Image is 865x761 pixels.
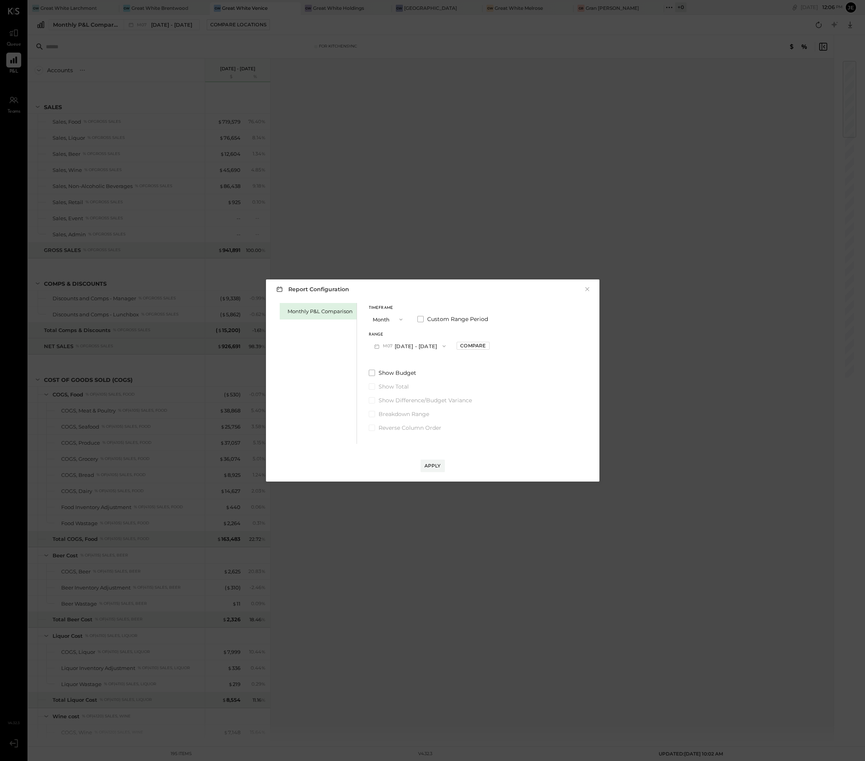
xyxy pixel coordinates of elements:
button: Compare [457,342,489,350]
div: Compare [460,342,486,349]
div: Monthly P&L Comparison [288,308,353,315]
span: Show Budget [379,369,416,377]
span: Custom Range Period [427,315,488,323]
span: Breakdown Range [379,410,429,418]
button: Apply [421,460,445,472]
button: Month [369,312,408,327]
div: Timeframe [369,306,408,310]
div: Range [369,333,452,337]
button: M07[DATE] - [DATE] [369,339,452,353]
h3: Report Configuration [275,284,349,294]
span: Show Difference/Budget Variance [379,396,472,404]
button: × [584,285,591,293]
span: Show Total [379,383,409,391]
span: Reverse Column Order [379,424,441,432]
span: M07 [383,343,395,349]
div: Apply [424,462,441,469]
